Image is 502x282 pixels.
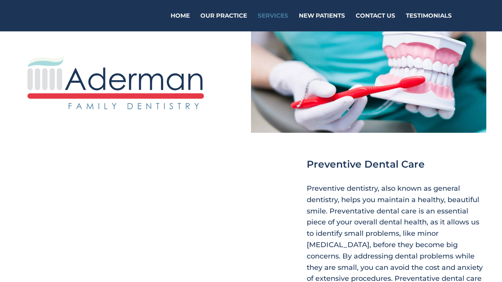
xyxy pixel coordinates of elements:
[27,55,204,109] img: aderman-logo-full-color-on-transparent-vector
[406,13,452,31] a: Testimonials
[307,156,486,176] h2: Preventive Dental Care
[258,13,288,31] a: Services
[171,13,190,31] a: Home
[356,13,395,31] a: Contact Us
[200,13,247,31] a: Our Practice
[299,13,345,31] a: New Patients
